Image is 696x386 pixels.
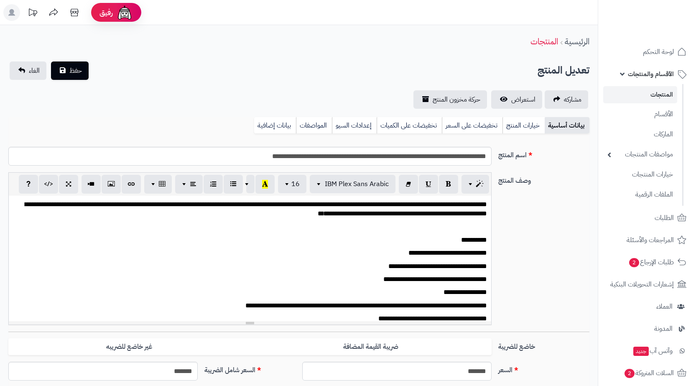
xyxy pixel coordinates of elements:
[545,90,588,109] a: مشاركه
[495,172,593,186] label: وصف المنتج
[413,90,487,109] a: حركة مخزون المنتج
[603,319,691,339] a: المدونة
[564,95,581,105] span: مشاركه
[603,146,677,164] a: مواصفات المنتجات
[603,186,677,204] a: الملفات الرقمية
[603,274,691,294] a: إشعارات التحويلات البنكية
[628,68,674,80] span: الأقسام والمنتجات
[325,179,389,189] span: IBM Plex Sans Arabic
[610,279,674,290] span: إشعارات التحويلات البنكية
[377,117,442,134] a: تخفيضات على الكميات
[51,61,89,80] button: حفظ
[643,46,674,58] span: لوحة التحكم
[603,363,691,383] a: السلات المتروكة2
[291,179,300,189] span: 16
[8,338,250,355] label: غير خاضع للضريبه
[433,95,480,105] span: حركة مخزون المنتج
[538,62,589,79] h2: تعديل المنتج
[603,208,691,228] a: الطلبات
[10,61,46,80] a: الغاء
[254,117,296,134] a: بيانات إضافية
[654,323,673,335] span: المدونة
[491,90,542,109] a: استعراض
[628,256,674,268] span: طلبات الإرجاع
[625,369,635,378] span: 2
[603,252,691,272] a: طلبات الإرجاع2
[603,297,691,317] a: العملاء
[511,95,535,105] span: استعراض
[250,338,492,355] label: ضريبة القيمة المضافة
[624,367,674,379] span: السلات المتروكة
[22,4,43,23] a: تحديثات المنصة
[603,42,691,62] a: لوحة التحكم
[565,35,589,48] a: الرئيسية
[495,147,593,160] label: اسم المنتج
[603,86,677,103] a: المنتجات
[629,258,639,267] span: 2
[495,362,593,375] label: السعر
[332,117,377,134] a: إعدادات السيو
[603,166,677,184] a: خيارات المنتجات
[495,338,593,352] label: خاضع للضريبة
[603,125,677,143] a: الماركات
[655,212,674,224] span: الطلبات
[530,35,558,48] a: المنتجات
[116,4,133,21] img: ai-face.png
[656,301,673,312] span: العملاء
[603,341,691,361] a: وآتس آبجديد
[633,347,649,356] span: جديد
[627,234,674,246] span: المراجعات والأسئلة
[310,175,395,193] button: IBM Plex Sans Arabic
[545,117,589,134] a: بيانات أساسية
[502,117,545,134] a: خيارات المنتج
[296,117,332,134] a: المواصفات
[278,175,306,193] button: 16
[603,105,677,123] a: الأقسام
[603,230,691,250] a: المراجعات والأسئلة
[99,8,113,18] span: رفيق
[442,117,502,134] a: تخفيضات على السعر
[69,66,82,76] span: حفظ
[29,66,40,76] span: الغاء
[632,345,673,357] span: وآتس آب
[201,362,299,375] label: السعر شامل الضريبة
